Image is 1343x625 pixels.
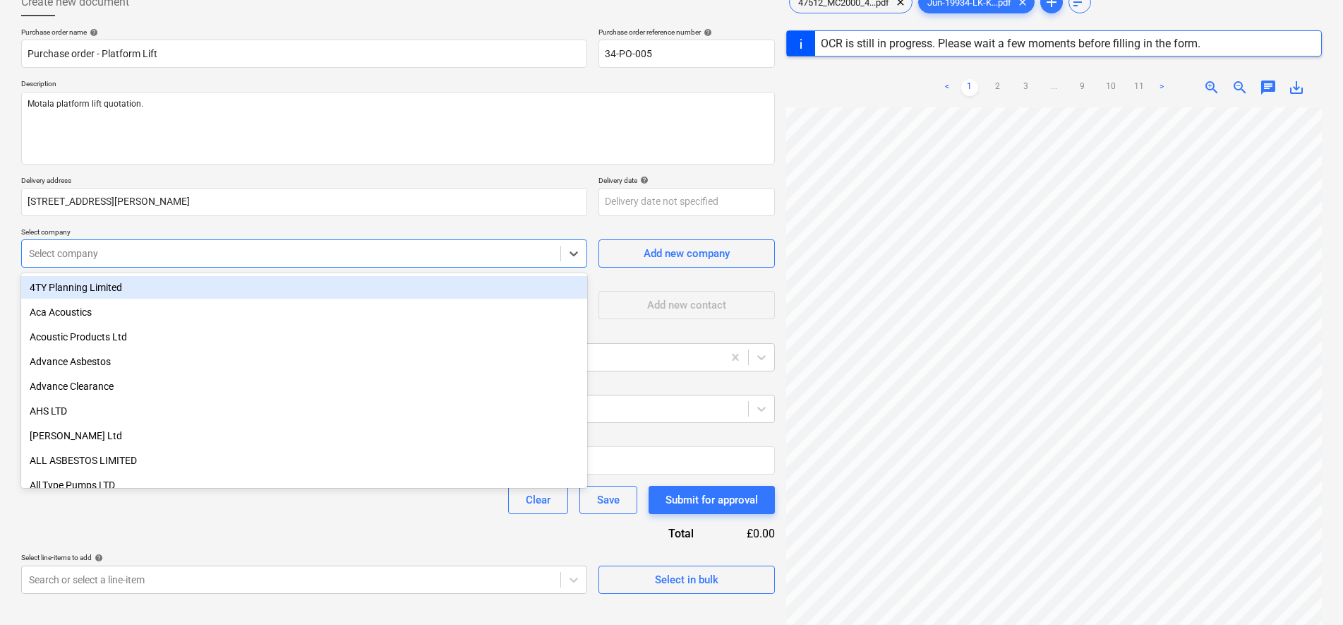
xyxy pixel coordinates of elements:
button: Add new company [598,239,775,268]
a: Page 2 [989,79,1006,96]
div: ALL ASBESTOS LIMITED [21,449,587,472]
div: Aca Acoustics [21,301,587,323]
div: Submit for approval [666,491,758,509]
div: Save [597,491,620,509]
a: Page 1 is your current page [961,79,978,96]
div: All Type Pumps LTD [21,474,587,496]
a: Previous page [939,79,956,96]
p: Description [21,79,775,91]
div: Advance Asbestos [21,350,587,373]
div: Acoustic Products Ltd [21,326,587,348]
div: Purchase order reference number [598,28,775,37]
button: Save [579,486,637,514]
a: Next page [1153,79,1170,96]
span: help [87,28,98,37]
span: help [637,176,649,184]
span: zoom_out [1231,79,1248,96]
div: Select in bulk [655,571,718,589]
p: Delivery address [21,176,587,188]
button: Submit for approval [649,486,775,514]
div: Delivery date [598,176,775,185]
span: chat [1260,79,1277,96]
input: Reference number [598,40,775,68]
a: Page 9 [1074,79,1091,96]
span: save_alt [1288,79,1305,96]
div: Alan Hadley Ltd [21,424,587,447]
div: Purchase order name [21,28,587,37]
button: Select in bulk [598,566,775,594]
div: AHS LTD [21,400,587,422]
a: Page 3 [1018,79,1035,96]
span: zoom_in [1203,79,1220,96]
div: 4TY Planning Limited [21,276,587,299]
div: OCR is still in progress. Please wait a few moments before filling in the form. [821,37,1200,50]
input: Delivery address [21,188,587,216]
div: Advance Clearance [21,375,587,398]
div: Clear [526,491,550,509]
a: ... [1046,79,1063,96]
a: Page 11 [1131,79,1148,96]
button: Clear [508,486,568,514]
a: Page 10 [1102,79,1119,96]
span: help [92,554,103,562]
div: £0.00 [716,525,776,542]
textarea: Motala platform lift quotation. [21,92,775,165]
div: Total [591,525,716,542]
div: Add new company [644,244,730,263]
div: Select line-items to add [21,553,587,562]
span: help [701,28,712,37]
div: [PERSON_NAME] Ltd [21,424,587,447]
input: Delivery date not specified [598,188,775,216]
p: Select company [21,227,587,239]
input: Document name [21,40,587,68]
